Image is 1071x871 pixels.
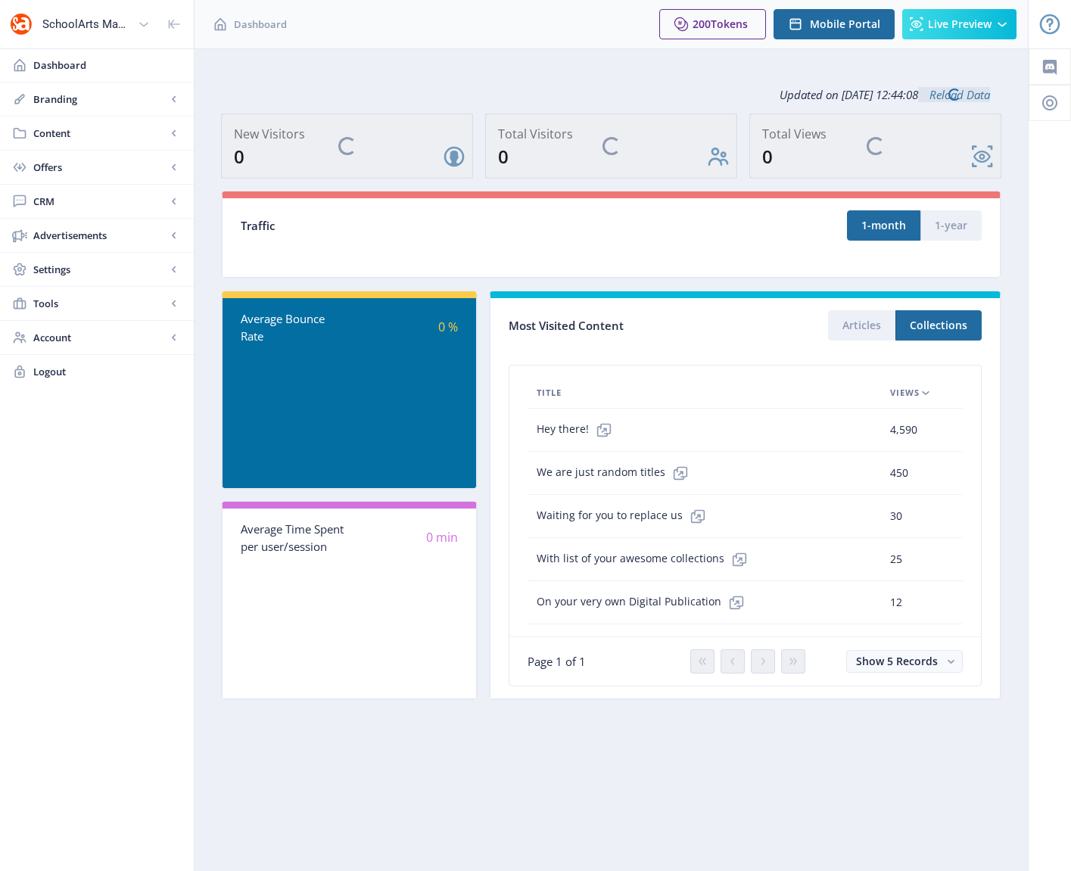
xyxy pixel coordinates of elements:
[895,310,982,341] button: Collections
[33,58,182,73] span: Dashboard
[33,160,167,175] span: Offers
[847,210,920,241] button: 1-month
[234,17,287,32] span: Dashboard
[537,501,713,531] span: Waiting for you to replace us
[810,18,880,30] span: Mobile Portal
[241,521,349,555] div: Average Time Spent per user/session
[890,550,902,568] span: 25
[33,364,182,379] span: Logout
[659,9,766,39] button: 200Tokens
[890,384,920,402] span: Views
[890,593,902,611] span: 12
[537,384,562,402] span: Title
[928,18,992,30] span: Live Preview
[33,296,167,311] span: Tools
[856,654,938,668] span: Show 5 Records
[846,650,963,673] button: Show 5 Records
[509,314,746,338] div: Most Visited Content
[711,17,748,31] span: Tokens
[890,507,902,525] span: 30
[828,310,895,341] button: Articles
[33,228,167,243] span: Advertisements
[33,262,167,277] span: Settings
[241,310,349,344] div: Average Bounce Rate
[918,87,990,102] a: Reload Data
[774,9,895,39] button: Mobile Portal
[33,92,167,107] span: Branding
[221,76,1001,114] div: Updated on [DATE] 12:44:08
[537,587,752,617] span: On your very own Digital Publication
[42,8,132,41] div: SchoolArts Magazine
[9,12,33,36] img: properties.app_icon.png
[33,194,167,209] span: CRM
[890,464,908,482] span: 450
[528,654,586,669] span: Page 1 of 1
[890,421,917,439] span: 4,590
[438,319,458,335] span: 0 %
[241,217,612,235] div: Traffic
[920,210,982,241] button: 1-year
[537,415,619,445] span: Hey there!
[537,544,755,574] span: With list of your awesome collections
[537,458,696,488] span: We are just random titles
[902,9,1017,39] button: Live Preview
[33,330,167,345] span: Account
[349,529,457,546] div: 0 min
[33,126,167,141] span: Content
